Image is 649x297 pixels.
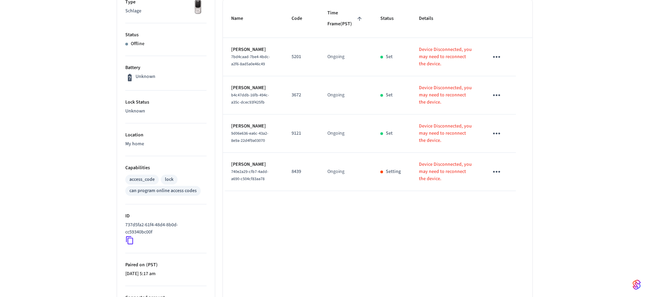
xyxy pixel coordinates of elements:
p: Set [386,92,393,99]
p: ID [125,213,207,220]
p: Location [125,132,207,139]
span: 740e2a29-cfb7-4add-a690-c504cf83aa78 [231,169,268,182]
p: My home [125,140,207,148]
p: Set [386,130,393,137]
p: Setting [386,168,401,175]
div: access_code [129,176,155,183]
p: Capabilities [125,164,207,172]
p: [PERSON_NAME] [231,123,276,130]
td: Ongoing [319,153,372,191]
p: [PERSON_NAME] [231,46,276,53]
p: Offline [131,40,144,48]
p: Device Disconnected, you may need to reconnect the device. [419,84,472,106]
p: Paired on [125,261,207,269]
p: Schlage [125,8,207,15]
span: ( PST ) [145,261,158,268]
span: Details [419,13,442,24]
p: 8439 [292,168,311,175]
span: 9d06e636-ea6c-43a2-8e9a-22d4f9a03070 [231,131,268,144]
div: can program online access codes [129,187,197,194]
p: Device Disconnected, you may need to reconnect the device. [419,123,472,144]
span: b4c47ddb-16fb-494c-a35c-dcec93f425fb [231,92,269,105]
p: 737d5fa2-61f4-48d4-8b0d-cc59340bc00f [125,221,204,236]
p: Device Disconnected, you may need to reconnect the device. [419,161,472,183]
p: 3672 [292,92,311,99]
p: Set [386,53,393,60]
p: Device Disconnected, you may need to reconnect the device. [419,46,472,68]
p: Battery [125,64,207,71]
div: lock [165,176,173,183]
p: 9121 [292,130,311,137]
td: Ongoing [319,114,372,153]
p: [DATE] 5:17 am [125,270,207,278]
span: Name [231,13,252,24]
p: Lock Status [125,99,207,106]
span: Status [380,13,403,24]
td: Ongoing [319,76,372,114]
span: Time Frame(PST) [327,8,364,29]
img: SeamLogoGradient.69752ec5.svg [633,279,641,290]
p: Unknown [125,108,207,115]
td: Ongoing [319,38,372,76]
p: [PERSON_NAME] [231,84,276,92]
p: Status [125,31,207,39]
p: 5201 [292,53,311,60]
p: Unknown [136,73,155,80]
span: 7bd4caad-7be4-4bdc-a2f6-8ad5a0e46c49 [231,54,270,67]
p: [PERSON_NAME] [231,161,276,168]
span: Code [292,13,311,24]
